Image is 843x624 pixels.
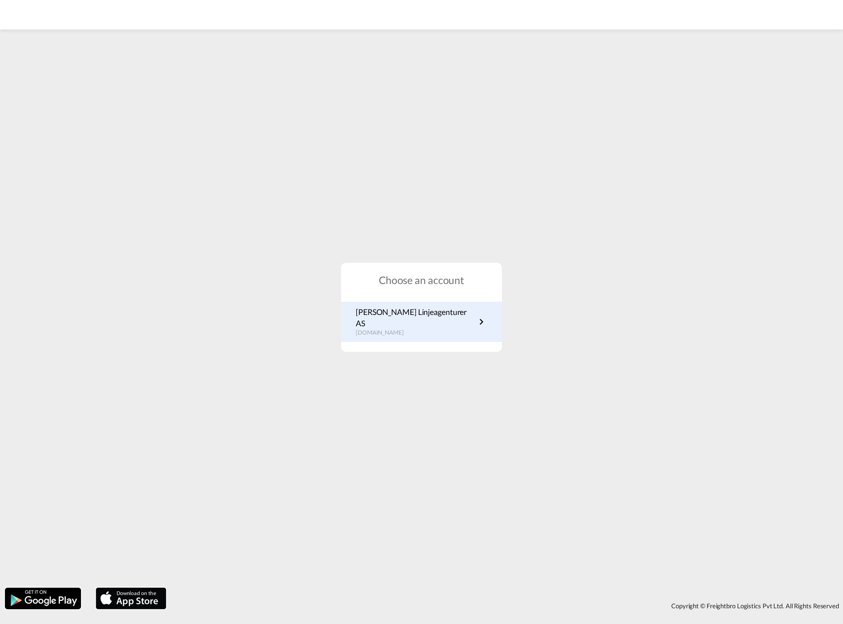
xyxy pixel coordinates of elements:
[475,316,487,328] md-icon: icon-chevron-right
[171,597,843,614] div: Copyright © Freightbro Logistics Pvt Ltd. All Rights Reserved
[356,329,475,337] p: [DOMAIN_NAME]
[95,587,167,610] img: apple.png
[356,307,487,337] a: [PERSON_NAME] Linjeagenturer AS[DOMAIN_NAME]
[341,273,502,287] h1: Choose an account
[356,307,475,329] p: [PERSON_NAME] Linjeagenturer AS
[4,587,82,610] img: google.png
